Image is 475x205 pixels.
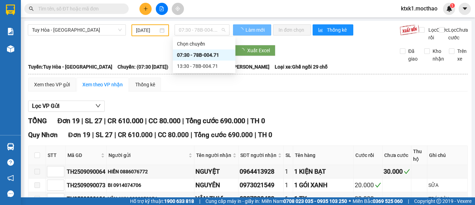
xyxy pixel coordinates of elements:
th: Ghi chú [427,146,468,165]
div: Thống kê [135,81,155,88]
button: In đơn chọn [273,24,311,36]
span: | [199,197,200,205]
span: TỔNG [28,117,47,125]
button: aim [172,3,184,15]
span: file-add [159,6,164,11]
div: 1 KIỆN BẠT [294,167,352,176]
span: Xuất Excel [247,47,270,54]
span: | [114,131,116,139]
button: Lọc VP Gửi [28,101,105,112]
span: Chuyến: (07:30 [DATE]) [118,63,168,71]
div: 30.000 [355,194,381,204]
span: Miền Nam [261,197,347,205]
div: BI 0914074706 [108,181,193,189]
span: aim [175,6,180,11]
strong: 0369 525 060 [373,198,403,204]
strong: 0708 023 035 - 0935 103 250 [283,198,347,204]
span: Đơn 19 [57,117,80,125]
span: Lọc Chưa cước [445,26,469,41]
img: 9k= [400,24,419,36]
span: | [92,131,94,139]
span: Tổng cước 690.000 [186,117,245,125]
div: Chọn chuyến [173,38,235,49]
div: 1 TX [294,194,352,204]
div: HIỀN 0886076772 [108,168,193,175]
span: Đã giao [405,47,420,63]
div: VÂN THƯ [195,194,237,204]
div: 1 [285,167,292,176]
span: | [104,117,106,125]
td: NGUYÊN [194,179,239,192]
span: | [247,117,249,125]
span: | [145,117,147,125]
span: 07:30 - 78B-004.71 [179,25,225,35]
span: CR 610.000 [107,117,143,125]
span: Mã GD [67,151,99,159]
img: solution-icon [7,28,14,35]
th: Chưa cước [383,146,411,165]
span: Lọc Cước rồi [426,26,449,41]
span: Quy Nhơn [28,131,58,139]
div: 0973021549 [240,180,282,190]
span: Kho nhận [430,47,447,63]
div: 30.000 [384,167,410,176]
span: Tài xế: [PERSON_NAME] [218,63,269,71]
span: Trên xe [454,47,469,63]
span: Tuy Hòa - Quy Nhơn [32,25,122,35]
span: plus [143,6,148,11]
span: CR 610.000 [118,131,153,139]
img: warehouse-icon [7,45,14,53]
span: caret-down [462,6,468,12]
span: CC 80.000 [158,131,189,139]
td: TH2509090064 [66,165,107,179]
span: notification [7,175,14,181]
sup: 1 [450,3,455,8]
div: Chọn chuyến [177,40,231,48]
span: message [7,190,14,197]
div: TH2509090073 [67,181,105,190]
img: logo-vxr [6,5,15,15]
span: TH 0 [258,131,272,139]
span: ktxk1.mocthao [395,4,443,13]
th: Cước rồi [354,146,383,165]
div: TH2509090106 [67,195,105,203]
span: | [255,131,256,139]
td: NGUYỆT [194,165,239,179]
div: 0327320482 [240,194,282,204]
span: Loại xe: Ghế ngồi 29 chỗ [275,63,328,71]
span: 1 [451,3,453,8]
span: SL 27 [96,131,113,139]
button: caret-down [459,3,471,15]
span: Làm mới [245,26,266,34]
th: Thu hộ [411,146,427,165]
div: 07:30 - 78B-004.71 [177,51,231,59]
div: NGUYỆT [195,167,237,176]
button: plus [139,3,152,15]
button: Xuất Excel [234,45,275,56]
span: | [154,131,156,139]
input: Tìm tên, số ĐT hoặc mã đơn [38,5,120,13]
div: Xem theo VP nhận [82,81,123,88]
span: copyright [436,199,441,204]
div: 20.000 [355,180,381,190]
div: TH2509090064 [67,167,105,176]
span: Hỗ trợ kỹ thuật: [130,197,194,205]
div: Xem theo VP gửi [34,81,70,88]
div: NGUYÊN [195,180,237,190]
div: SỮA [428,181,466,189]
span: Miền Bắc [353,197,403,205]
td: TH2509090073 [66,179,107,192]
th: STT [46,146,66,165]
span: loading [240,48,247,53]
strong: 1900 633 818 [164,198,194,204]
span: search [29,6,34,11]
button: bar-chartThống kê [313,24,353,36]
span: SL 27 [85,117,102,125]
span: Thống kê [327,26,348,34]
span: SĐT người nhận [240,151,276,159]
input: 10/09/2025 [136,26,158,34]
span: question-circle [7,159,14,166]
span: bar-chart [318,27,324,33]
span: TH 0 [250,117,265,125]
span: down [95,103,101,109]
